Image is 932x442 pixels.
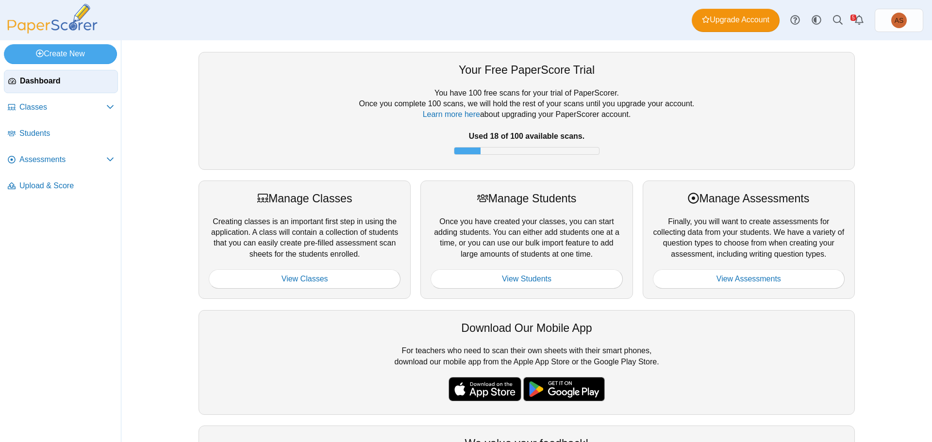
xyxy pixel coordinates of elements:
a: Andrea Sheaffer [875,9,923,32]
a: Assessments [4,148,118,172]
div: Creating classes is an important first step in using the application. A class will contain a coll... [199,180,411,299]
span: Dashboard [20,76,114,86]
a: Upgrade Account [692,9,780,32]
span: Students [19,128,114,139]
span: Andrea Sheaffer [895,17,904,24]
div: Once you have created your classes, you can start adding students. You can either add students on... [420,180,632,299]
a: Learn more here [423,110,480,118]
div: Manage Classes [209,191,400,206]
a: Upload & Score [4,175,118,198]
a: View Classes [209,269,400,289]
span: Upload & Score [19,180,114,191]
div: Your Free PaperScore Trial [209,62,845,78]
span: Andrea Sheaffer [891,13,907,28]
div: Finally, you will want to create assessments for collecting data from your students. We have a va... [643,180,855,299]
a: Students [4,122,118,146]
span: Assessments [19,154,106,165]
a: Create New [4,44,117,64]
b: Used 18 of 100 available scans. [469,132,584,140]
a: View Assessments [653,269,845,289]
div: Manage Students [431,191,622,206]
div: For teachers who need to scan their own sheets with their smart phones, download our mobile app f... [199,310,855,415]
img: PaperScorer [4,4,101,33]
a: Alerts [849,10,870,31]
a: Dashboard [4,70,118,93]
div: Download Our Mobile App [209,320,845,336]
a: View Students [431,269,622,289]
span: Upgrade Account [702,15,769,25]
span: Classes [19,102,106,113]
div: Manage Assessments [653,191,845,206]
img: google-play-badge.png [523,377,605,401]
a: PaperScorer [4,27,101,35]
img: apple-store-badge.svg [449,377,521,401]
a: Classes [4,96,118,119]
div: You have 100 free scans for your trial of PaperScorer. Once you complete 100 scans, we will hold ... [209,88,845,160]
